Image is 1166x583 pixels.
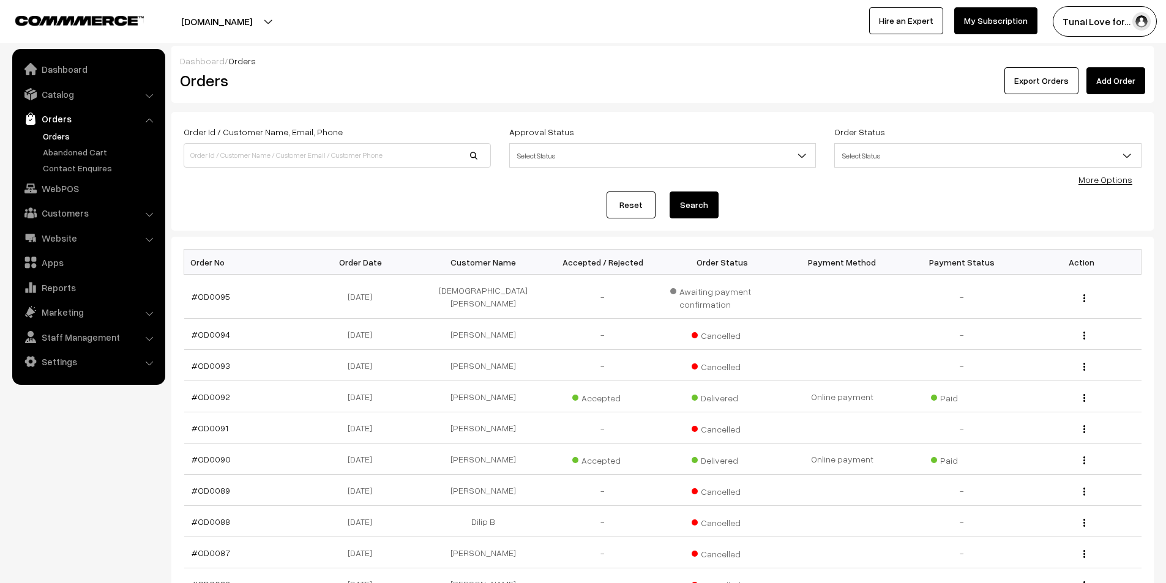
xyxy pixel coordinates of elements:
td: - [543,537,663,568]
span: Select Status [510,145,816,166]
th: Payment Status [902,250,1022,275]
span: Cancelled [692,482,753,498]
span: Cancelled [692,357,753,373]
td: [DATE] [304,412,424,444]
td: - [902,350,1022,381]
a: #OD0094 [192,329,230,340]
a: Contact Enquires [40,162,161,174]
td: [PERSON_NAME] [424,444,544,475]
a: #OD0095 [192,291,230,302]
td: [DATE] [304,506,424,537]
img: Menu [1083,456,1085,464]
td: - [902,537,1022,568]
td: - [543,412,663,444]
a: Hire an Expert [869,7,943,34]
img: Menu [1083,332,1085,340]
td: [DATE] [304,444,424,475]
img: Menu [1083,394,1085,402]
img: Menu [1083,294,1085,302]
td: [DEMOGRAPHIC_DATA][PERSON_NAME] [424,275,544,319]
span: Awaiting payment confirmation [670,282,775,311]
a: #OD0091 [192,423,228,433]
td: [DATE] [304,319,424,350]
img: Menu [1083,550,1085,558]
td: [PERSON_NAME] [424,381,544,412]
td: - [543,475,663,506]
a: Orders [15,108,161,130]
td: [DATE] [304,275,424,319]
a: Staff Management [15,326,161,348]
span: Select Status [509,143,817,168]
a: Customers [15,202,161,224]
a: Apps [15,251,161,273]
td: [DATE] [304,475,424,506]
button: Tunai Love for… [1053,6,1157,37]
a: #OD0092 [192,392,230,402]
td: [PERSON_NAME] [424,537,544,568]
span: Orders [228,56,256,66]
td: [DATE] [304,381,424,412]
a: Dashboard [15,58,161,80]
td: - [902,319,1022,350]
a: Marketing [15,301,161,323]
span: Delivered [692,451,753,467]
td: Dilip B [424,506,544,537]
span: Select Status [835,145,1141,166]
div: / [180,54,1145,67]
td: [PERSON_NAME] [424,412,544,444]
span: Accepted [572,388,633,404]
td: [DATE] [304,537,424,568]
a: Reset [607,191,656,218]
label: Order Status [834,125,885,138]
h2: Orders [180,71,490,90]
a: #OD0087 [192,548,230,558]
img: Menu [1083,363,1085,371]
button: Search [670,191,719,218]
td: [PERSON_NAME] [424,350,544,381]
span: Paid [931,451,992,467]
img: COMMMERCE [15,16,144,25]
span: Paid [931,388,992,404]
td: - [543,506,663,537]
span: Cancelled [692,513,753,529]
th: Order No [184,250,304,275]
img: Menu [1083,488,1085,496]
td: Online payment [782,381,902,412]
a: #OD0090 [192,454,231,464]
a: Settings [15,351,161,373]
button: [DOMAIN_NAME] [138,6,295,37]
a: Reports [15,277,161,299]
td: - [902,506,1022,537]
td: - [902,275,1022,319]
span: Cancelled [692,326,753,342]
span: Select Status [834,143,1142,168]
span: Accepted [572,451,633,467]
a: More Options [1078,174,1132,185]
th: Order Status [663,250,783,275]
th: Accepted / Rejected [543,250,663,275]
td: - [902,412,1022,444]
th: Payment Method [782,250,902,275]
span: Cancelled [692,420,753,436]
a: Abandoned Cart [40,146,161,158]
td: [DATE] [304,350,424,381]
img: user [1132,12,1151,31]
a: Website [15,227,161,249]
th: Customer Name [424,250,544,275]
th: Action [1022,250,1142,275]
label: Approval Status [509,125,574,138]
input: Order Id / Customer Name / Customer Email / Customer Phone [184,143,491,168]
span: Delivered [692,388,753,404]
td: - [902,475,1022,506]
a: #OD0093 [192,360,230,371]
a: Add Order [1086,67,1145,94]
a: Catalog [15,83,161,105]
a: WebPOS [15,177,161,199]
label: Order Id / Customer Name, Email, Phone [184,125,343,138]
a: COMMMERCE [15,12,122,27]
img: Menu [1083,425,1085,433]
img: Menu [1083,519,1085,527]
td: [PERSON_NAME] [424,475,544,506]
a: Orders [40,130,161,143]
a: My Subscription [954,7,1037,34]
